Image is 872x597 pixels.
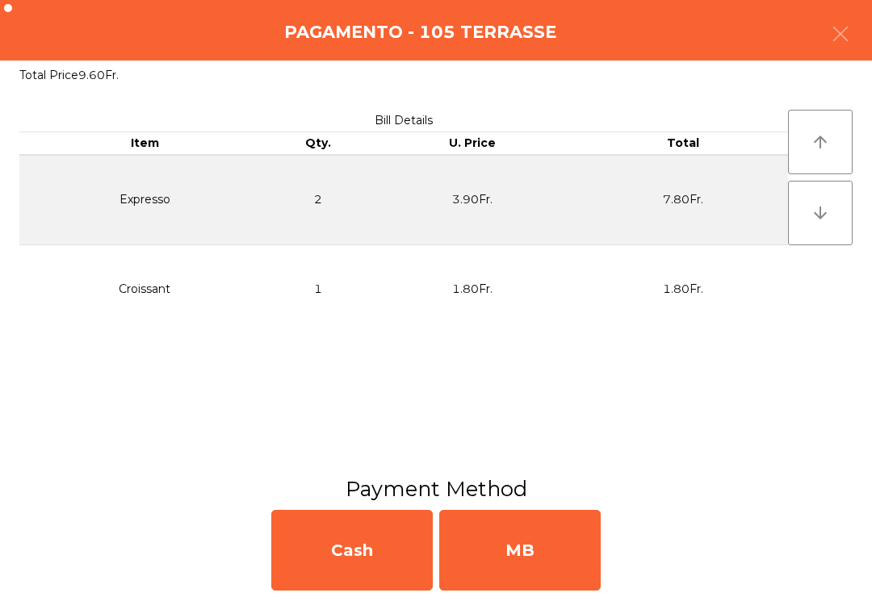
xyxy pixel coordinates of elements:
[78,68,119,82] span: 9.60Fr.
[19,244,270,333] td: Croissant
[12,474,860,503] h3: Payment Method
[19,68,78,82] span: Total Price
[270,132,367,155] th: Qty.
[19,155,270,245] td: Expresso
[367,132,577,155] th: U. Price
[577,244,788,333] td: 1.80Fr.
[271,510,433,591] div: Cash
[375,113,433,127] span: Bill Details
[577,155,788,245] td: 7.80Fr.
[439,510,601,591] div: MB
[19,132,270,155] th: Item
[284,20,556,44] h4: Pagamento - 105 TERRASSE
[788,181,853,245] button: arrow_downward
[577,132,788,155] th: Total
[367,155,577,245] td: 3.90Fr.
[367,244,577,333] td: 1.80Fr.
[811,203,830,223] i: arrow_downward
[811,132,830,152] i: arrow_upward
[270,155,367,245] td: 2
[270,244,367,333] td: 1
[788,110,853,174] button: arrow_upward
